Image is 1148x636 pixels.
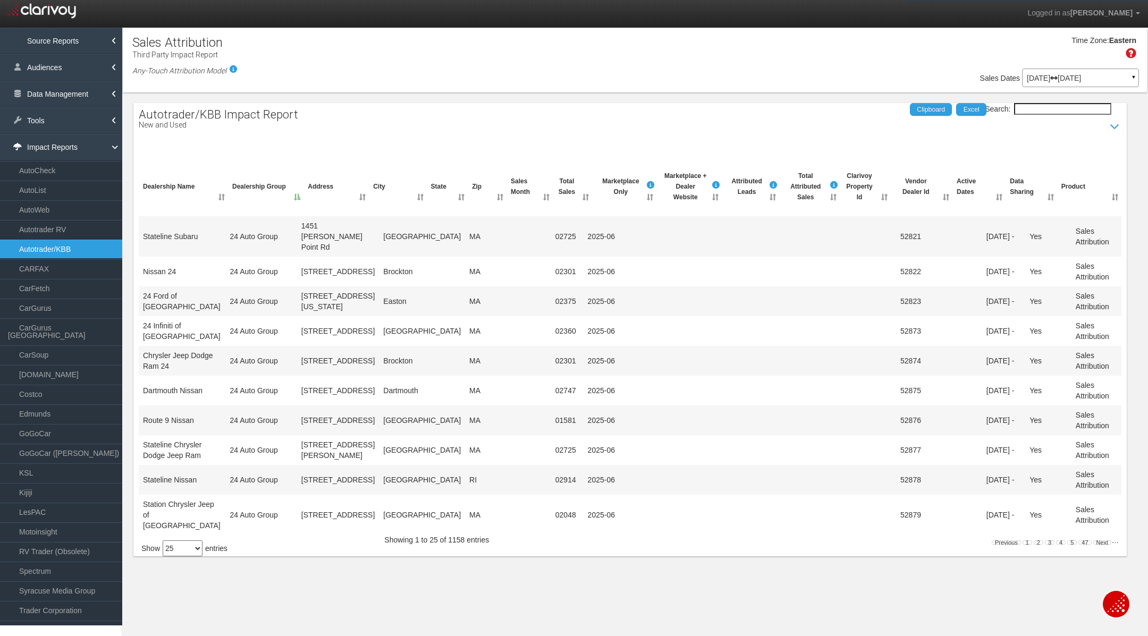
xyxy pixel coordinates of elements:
td: 02048 [551,495,584,535]
td: Stateline Subaru [139,216,226,257]
th: Dealership Name: activate to sort column ascending [139,166,228,207]
th: City: activate to sort column ascending [369,166,426,207]
td: [STREET_ADDRESS] [297,495,379,535]
td: Brockton [379,257,465,286]
h1: Sales Attribution [132,36,223,49]
label: Search: [985,103,1111,115]
td: [DATE] - [982,465,1026,495]
a: 3 [1045,540,1054,545]
td: MA [465,316,551,346]
td: Nissan 24 [139,257,226,286]
td: 24 Auto Group [226,346,297,376]
td: 2025-06 [584,405,625,435]
td: 1451 [PERSON_NAME] Point Rd [297,216,379,257]
td: Stateline Chrysler Dodge Jeep Ram [139,435,226,465]
th: Marketplace +DealerWebsiteBuyer visited both the Third Party Auto website and the Dealer’s websit... [656,166,722,207]
td: Sales Attribution [1071,316,1121,346]
td: [DATE] - [982,286,1026,316]
span: [PERSON_NAME] [1070,9,1133,17]
td: [GEOGRAPHIC_DATA] [379,316,465,346]
td: [STREET_ADDRESS] [297,405,379,435]
input: Search: [1014,103,1111,115]
td: Dartmouth [379,376,465,405]
td: Sales Attribution [1071,465,1121,495]
td: 52822 [887,257,934,286]
td: 52874 [887,346,934,376]
td: 01581 [551,405,584,435]
td: Brockton [379,346,465,376]
td: [STREET_ADDRESS] [297,346,379,376]
td: Yes [1025,216,1071,257]
th: State: activate to sort column ascending [427,166,468,207]
a: Previous [992,540,1021,545]
span: Total Attributed Sales [786,171,825,202]
p: [DATE] [DATE] [1027,74,1134,82]
td: Sales Attribution [1071,257,1121,286]
td: 24 Auto Group [226,376,297,405]
td: RI [465,465,551,495]
td: 02914 [551,465,584,495]
td: Chrysler Jeep Dodge Ram 24 [139,346,226,376]
th: VendorDealer Id: activate to sort column ascending [891,166,952,207]
td: 2025-06 [584,465,625,495]
td: [DATE] - [982,316,1026,346]
td: 24 Infiniti of [GEOGRAPHIC_DATA] [139,316,226,346]
td: 52877 [887,435,934,465]
span: Logged in as [1027,9,1070,17]
a: 47 [1078,540,1091,545]
td: [STREET_ADDRESS][US_STATE] [297,286,379,316]
td: [GEOGRAPHIC_DATA] [379,495,465,535]
td: 2025-06 [584,435,625,465]
td: [DATE] - [982,405,1026,435]
td: 2025-06 [584,286,625,316]
a: 1 [1023,540,1032,545]
td: [GEOGRAPHIC_DATA] [379,405,465,435]
td: 52873 [887,316,934,346]
td: 24 Auto Group [226,405,297,435]
th: MarketplaceOnlyBuyer only visited Third Party Auto website prior to purchase." data-trigger="hove... [592,166,656,207]
td: 02725 [551,435,584,465]
td: 52821 [887,216,934,257]
td: 24 Auto Group [226,316,297,346]
em: Any-Touch Attribution Model [132,66,226,75]
td: [DATE] - [982,376,1026,405]
a: 5 [1067,540,1077,545]
td: Yes [1025,376,1071,405]
td: Easton [379,286,465,316]
td: [GEOGRAPHIC_DATA] [379,216,465,257]
span: Dates [1001,74,1020,82]
td: 24 Auto Group [226,465,297,495]
td: [STREET_ADDRESS] [297,376,379,405]
td: [GEOGRAPHIC_DATA] [379,465,465,495]
td: 2025-06 [584,495,625,535]
td: Yes [1025,405,1071,435]
td: 52875 [887,376,934,405]
td: Sales Attribution [1071,495,1121,535]
th: Sales Month: activate to sort column ascending [507,166,553,207]
td: Yes [1025,495,1071,535]
select: Showentries [163,540,202,556]
td: Stateline Nissan [139,465,226,495]
td: Yes [1025,435,1071,465]
td: MA [465,405,551,435]
td: Sales Attribution [1071,346,1121,376]
a: ▼ [1129,71,1138,88]
td: [GEOGRAPHIC_DATA] [379,435,465,465]
td: 24 Ford of [GEOGRAPHIC_DATA] [139,286,226,316]
td: MA [465,216,551,257]
td: 24 Auto Group [226,216,297,257]
td: 2025-06 [584,316,625,346]
th: ClarivoyProperty Id: activate to sort column ascending [840,166,891,207]
td: 02725 [551,216,584,257]
td: 02360 [551,316,584,346]
span: Attributed Leads [731,176,762,197]
td: 2025-06 [584,376,625,405]
th: TotalSales: activate to sort column ascending [553,166,592,207]
td: 24 Auto Group [226,435,297,465]
td: Station Chrysler Jeep of [GEOGRAPHIC_DATA] [139,495,226,535]
td: Sales Attribution [1071,376,1121,405]
td: MA [465,435,551,465]
td: Yes [1025,346,1071,376]
td: [DATE] - [982,435,1026,465]
th: Dealership Group: activate to sort column descending [228,166,303,207]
